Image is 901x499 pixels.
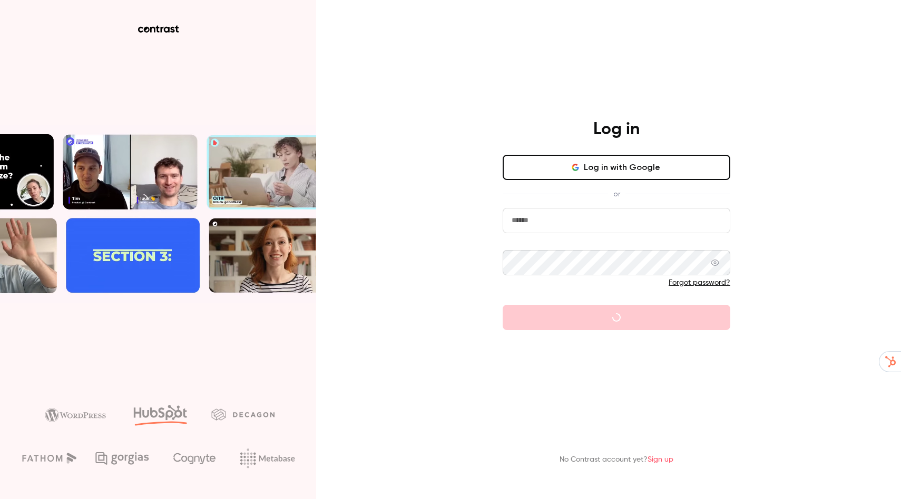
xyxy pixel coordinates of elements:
a: Forgot password? [669,279,730,286]
span: or [608,188,625,199]
button: Log in with Google [503,155,730,180]
p: No Contrast account yet? [560,454,673,465]
img: decagon [211,408,275,420]
h4: Log in [593,119,640,140]
a: Sign up [648,456,673,463]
